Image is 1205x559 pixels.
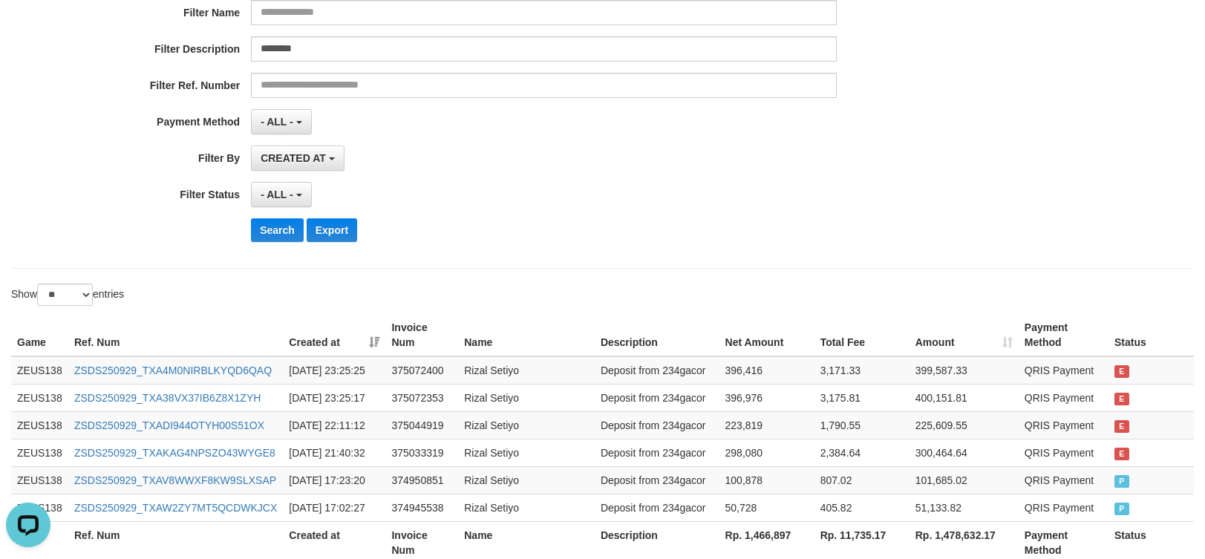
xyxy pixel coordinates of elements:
[814,384,910,411] td: 3,175.81
[68,314,283,356] th: Ref. Num
[1114,448,1129,460] span: EXPIRED
[814,411,910,439] td: 1,790.55
[11,284,124,306] label: Show entries
[1019,466,1108,494] td: QRIS Payment
[283,439,385,466] td: [DATE] 21:40:32
[261,189,293,200] span: - ALL -
[37,284,93,306] select: Showentries
[595,384,719,411] td: Deposit from 234gacor
[385,384,458,411] td: 375072353
[814,356,910,385] td: 3,171.33
[251,218,304,242] button: Search
[719,439,814,466] td: 298,080
[1114,393,1129,405] span: EXPIRED
[11,411,68,439] td: ZEUS138
[74,419,264,431] a: ZSDS250929_TXADI944OTYH00S51OX
[719,466,814,494] td: 100,878
[74,365,272,376] a: ZSDS250929_TXA4M0NIRBLKYQD6QAQ
[1019,384,1108,411] td: QRIS Payment
[910,494,1019,521] td: 51,133.82
[1019,314,1108,356] th: Payment Method
[251,109,311,134] button: - ALL -
[6,6,50,50] button: Open LiveChat chat widget
[719,384,814,411] td: 396,976
[283,466,385,494] td: [DATE] 17:23:20
[814,439,910,466] td: 2,384.64
[910,411,1019,439] td: 225,609.55
[283,411,385,439] td: [DATE] 22:11:12
[385,411,458,439] td: 375044919
[385,466,458,494] td: 374950851
[251,146,344,171] button: CREATED AT
[910,439,1019,466] td: 300,464.64
[458,356,595,385] td: Rizal Setiyo
[1019,411,1108,439] td: QRIS Payment
[1114,503,1129,515] span: PAID
[261,152,326,164] span: CREATED AT
[910,384,1019,411] td: 400,151.81
[910,314,1019,356] th: Amount: activate to sort column ascending
[385,494,458,521] td: 374945538
[11,494,68,521] td: ZEUS138
[458,411,595,439] td: Rizal Setiyo
[385,439,458,466] td: 375033319
[74,447,275,459] a: ZSDS250929_TXAKAG4NPSZO43WYGE8
[283,384,385,411] td: [DATE] 23:25:17
[11,384,68,411] td: ZEUS138
[283,356,385,385] td: [DATE] 23:25:25
[595,411,719,439] td: Deposit from 234gacor
[814,494,910,521] td: 405.82
[11,314,68,356] th: Game
[595,356,719,385] td: Deposit from 234gacor
[814,314,910,356] th: Total Fee
[385,314,458,356] th: Invoice Num
[1114,420,1129,433] span: EXPIRED
[719,314,814,356] th: Net Amount
[283,314,385,356] th: Created at: activate to sort column ascending
[458,494,595,521] td: Rizal Setiyo
[74,474,276,486] a: ZSDS250929_TXAV8WWXF8KW9SLXSAP
[719,411,814,439] td: 223,819
[719,494,814,521] td: 50,728
[385,356,458,385] td: 375072400
[1114,475,1129,488] span: PAID
[458,384,595,411] td: Rizal Setiyo
[814,466,910,494] td: 807.02
[910,466,1019,494] td: 101,685.02
[458,314,595,356] th: Name
[595,494,719,521] td: Deposit from 234gacor
[1114,365,1129,378] span: EXPIRED
[307,218,357,242] button: Export
[11,356,68,385] td: ZEUS138
[1108,314,1194,356] th: Status
[11,439,68,466] td: ZEUS138
[1019,494,1108,521] td: QRIS Payment
[283,494,385,521] td: [DATE] 17:02:27
[74,502,277,514] a: ZSDS250929_TXAW2ZY7MT5QCDWKJCX
[910,356,1019,385] td: 399,587.33
[595,466,719,494] td: Deposit from 234gacor
[251,182,311,207] button: - ALL -
[11,466,68,494] td: ZEUS138
[1019,439,1108,466] td: QRIS Payment
[719,356,814,385] td: 396,416
[458,439,595,466] td: Rizal Setiyo
[595,314,719,356] th: Description
[74,392,261,404] a: ZSDS250929_TXA38VX37IB6Z8X1ZYH
[458,466,595,494] td: Rizal Setiyo
[595,439,719,466] td: Deposit from 234gacor
[261,116,293,128] span: - ALL -
[1019,356,1108,385] td: QRIS Payment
